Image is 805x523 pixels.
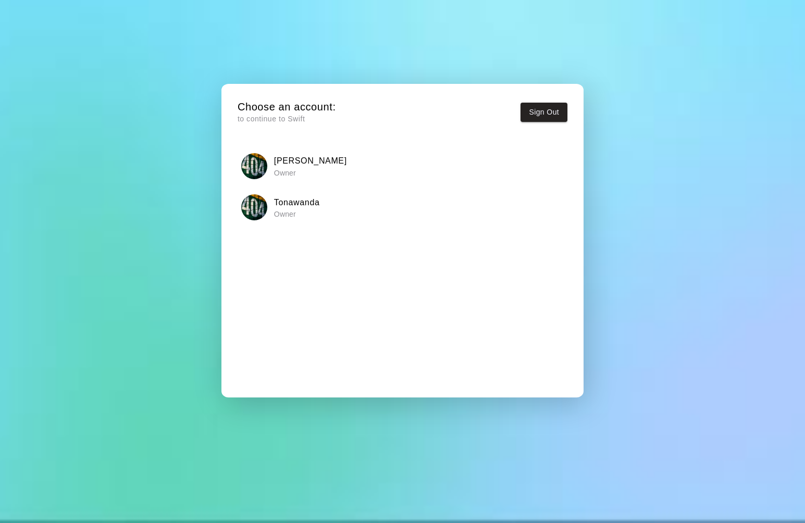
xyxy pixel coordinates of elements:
[241,153,267,179] img: Clarence
[238,100,336,114] h5: Choose an account:
[521,103,567,122] button: Sign Out
[238,191,567,224] button: TonawandaTonawanda Owner
[274,154,347,168] h6: [PERSON_NAME]
[238,114,336,124] p: to continue to Swift
[238,150,567,182] button: Clarence[PERSON_NAME] Owner
[241,194,267,220] img: Tonawanda
[274,168,347,178] p: Owner
[274,196,320,209] h6: Tonawanda
[274,209,320,219] p: Owner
